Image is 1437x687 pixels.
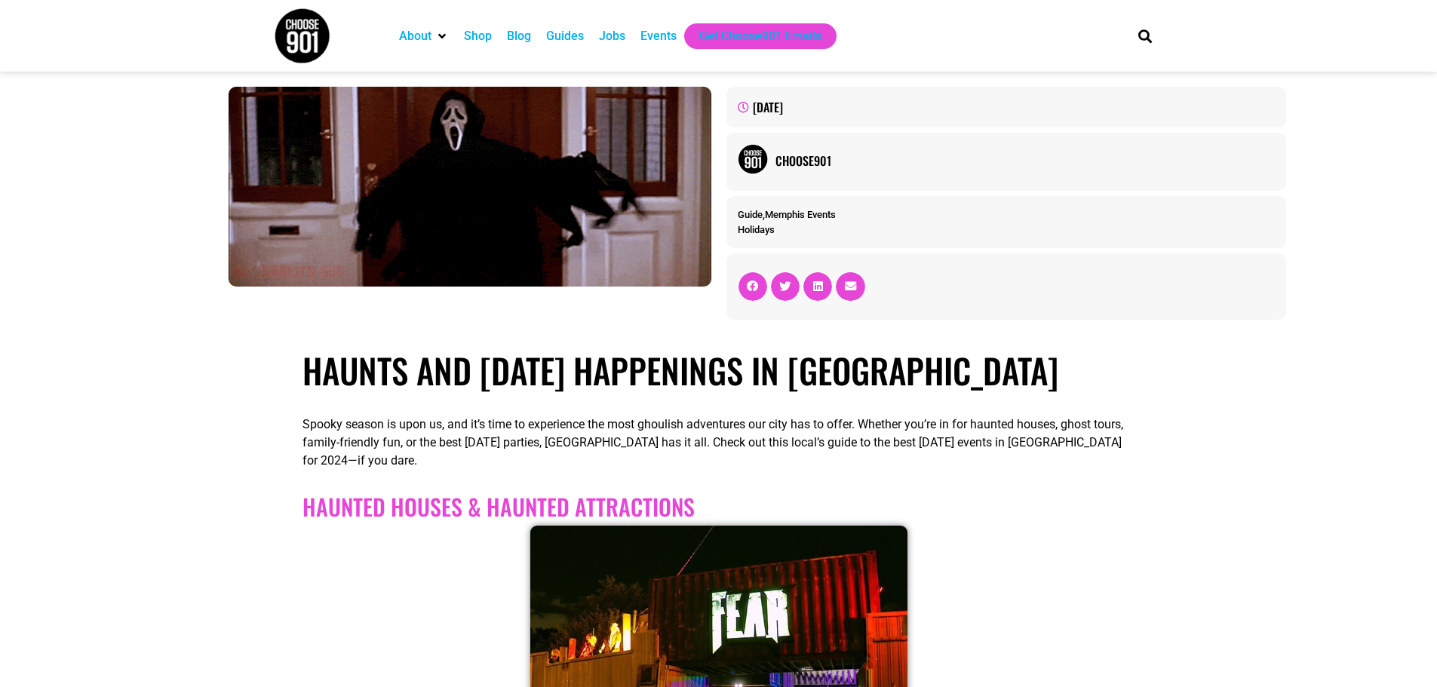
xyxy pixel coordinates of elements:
a: Get Choose901 Emails [699,27,821,45]
a: Memphis Events [765,209,836,220]
a: Choose901 [775,152,1275,170]
div: Share on linkedin [803,272,832,301]
div: Share on email [836,272,864,301]
span: , [738,209,836,220]
a: Holidays [738,224,775,235]
div: About [391,23,456,49]
a: About [399,27,431,45]
div: Share on twitter [771,272,800,301]
a: Guides [546,27,584,45]
a: Events [640,27,677,45]
a: Guide [738,209,763,220]
nav: Main nav [391,23,1113,49]
a: Shop [464,27,492,45]
img: Picture of Choose901 [738,144,768,174]
h1: Haunts and [DATE] Happenings in [GEOGRAPHIC_DATA] [302,350,1135,391]
a: Jobs [599,27,625,45]
div: Share on facebook [738,272,767,301]
h2: Haunted Houses & Haunted Attractions [302,493,1135,520]
a: Blog [507,27,531,45]
time: [DATE] [753,98,783,116]
span: Spooky season is upon us, and it’s time to experience the most ghoulish adventures our city has t... [302,417,1123,468]
div: Search [1132,23,1157,48]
